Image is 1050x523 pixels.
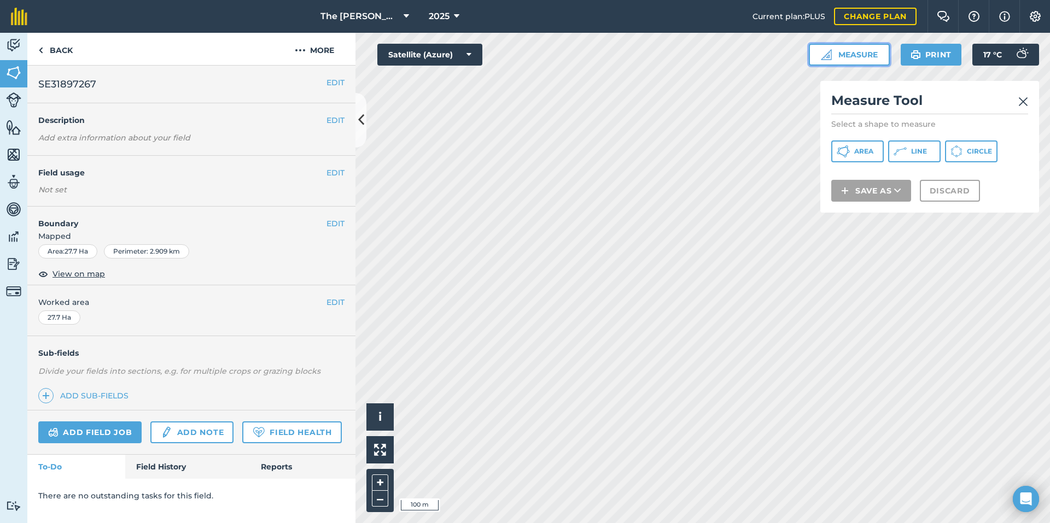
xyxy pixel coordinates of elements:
[38,184,345,195] div: Not set
[1011,44,1032,66] img: svg+xml;base64,PD94bWwgdmVyc2lvbj0iMS4wIiBlbmNvZGluZz0idXRmLTgiPz4KPCEtLSBHZW5lcmF0b3I6IEFkb2JlIE...
[888,140,941,162] button: Line
[6,284,21,299] img: svg+xml;base64,PD94bWwgdmVyc2lvbj0iMS4wIiBlbmNvZGluZz0idXRmLTgiPz4KPCEtLSBHZW5lcmF0b3I6IEFkb2JlIE...
[38,167,326,179] h4: Field usage
[38,267,48,280] img: svg+xml;base64,PHN2ZyB4bWxucz0iaHR0cDovL3d3dy53My5vcmcvMjAwMC9zdmciIHdpZHRoPSIxOCIgaGVpZ2h0PSIyNC...
[6,201,21,218] img: svg+xml;base64,PD94bWwgdmVyc2lvbj0iMS4wIiBlbmNvZGluZz0idXRmLTgiPz4KPCEtLSBHZW5lcmF0b3I6IEFkb2JlIE...
[911,48,921,61] img: svg+xml;base64,PHN2ZyB4bWxucz0iaHR0cDovL3d3dy53My5vcmcvMjAwMC9zdmciIHdpZHRoPSIxOSIgaGVpZ2h0PSIyNC...
[38,421,142,443] a: Add field job
[6,501,21,511] img: svg+xml;base64,PD94bWwgdmVyc2lvbj0iMS4wIiBlbmNvZGluZz0idXRmLTgiPz4KPCEtLSBHZW5lcmF0b3I6IEFkb2JlIE...
[752,10,825,22] span: Current plan : PLUS
[429,10,450,23] span: 2025
[38,310,80,325] div: 27.7 Ha
[38,77,96,92] span: SE31897267
[374,444,386,456] img: Four arrows, one pointing top left, one top right, one bottom right and the last bottom left
[841,184,849,197] img: svg+xml;base64,PHN2ZyB4bWxucz0iaHR0cDovL3d3dy53My5vcmcvMjAwMC9zdmciIHdpZHRoPSIxNCIgaGVpZ2h0PSIyNC...
[920,180,980,202] button: Discard
[6,228,21,245] img: svg+xml;base64,PD94bWwgdmVyc2lvbj0iMS4wIiBlbmNvZGluZz0idXRmLTgiPz4KPCEtLSBHZW5lcmF0b3I6IEFkb2JlIE...
[911,147,927,156] span: Line
[6,92,21,108] img: svg+xml;base64,PD94bWwgdmVyc2lvbj0iMS4wIiBlbmNvZGluZz0idXRmLTgiPz4KPCEtLSBHZW5lcmF0b3I6IEFkb2JlIE...
[945,140,997,162] button: Circle
[1029,11,1042,22] img: A cog icon
[937,11,950,22] img: Two speech bubbles overlapping with the left bubble in the forefront
[273,33,355,65] button: More
[967,11,981,22] img: A question mark icon
[6,37,21,54] img: svg+xml;base64,PD94bWwgdmVyc2lvbj0iMS4wIiBlbmNvZGluZz0idXRmLTgiPz4KPCEtLSBHZW5lcmF0b3I6IEFkb2JlIE...
[854,147,873,156] span: Area
[295,44,306,57] img: svg+xml;base64,PHN2ZyB4bWxucz0iaHR0cDovL3d3dy53My5vcmcvMjAwMC9zdmciIHdpZHRoPSIyMCIgaGVpZ2h0PSIyNC...
[27,207,326,230] h4: Boundary
[821,49,832,60] img: Ruler icon
[831,140,884,162] button: Area
[326,218,345,230] button: EDIT
[809,44,890,66] button: Measure
[6,174,21,190] img: svg+xml;base64,PD94bWwgdmVyc2lvbj0iMS4wIiBlbmNvZGluZz0idXRmLTgiPz4KPCEtLSBHZW5lcmF0b3I6IEFkb2JlIE...
[42,389,50,402] img: svg+xml;base64,PHN2ZyB4bWxucz0iaHR0cDovL3d3dy53My5vcmcvMjAwMC9zdmciIHdpZHRoPSIxNCIgaGVpZ2h0PSIyNC...
[378,410,382,424] span: i
[38,388,133,403] a: Add sub-fields
[983,44,1002,66] span: 17 ° C
[52,268,105,280] span: View on map
[831,92,1028,114] h2: Measure Tool
[27,230,355,242] span: Mapped
[38,114,345,126] h4: Description
[831,119,1028,130] p: Select a shape to measure
[38,366,320,376] em: Divide your fields into sections, e.g. for multiple crops or grazing blocks
[38,490,345,502] p: There are no outstanding tasks for this field.
[6,256,21,272] img: svg+xml;base64,PD94bWwgdmVyc2lvbj0iMS4wIiBlbmNvZGluZz0idXRmLTgiPz4KPCEtLSBHZW5lcmF0b3I6IEFkb2JlIE...
[6,146,21,163] img: svg+xml;base64,PHN2ZyB4bWxucz0iaHR0cDovL3d3dy53My5vcmcvMjAwMC9zdmciIHdpZHRoPSI1NiIgaGVpZ2h0PSI2MC...
[967,147,992,156] span: Circle
[11,8,27,25] img: fieldmargin Logo
[366,403,394,431] button: i
[38,296,345,308] span: Worked area
[1018,95,1028,108] img: svg+xml;base64,PHN2ZyB4bWxucz0iaHR0cDovL3d3dy53My5vcmcvMjAwMC9zdmciIHdpZHRoPSIyMiIgaGVpZ2h0PSIzMC...
[38,133,190,143] em: Add extra information about your field
[372,491,388,507] button: –
[27,347,355,359] h4: Sub-fields
[150,421,234,443] a: Add note
[377,44,482,66] button: Satellite (Azure)
[326,167,345,179] button: EDIT
[834,8,917,25] a: Change plan
[831,180,911,202] button: Save as
[160,426,172,439] img: svg+xml;base64,PD94bWwgdmVyc2lvbj0iMS4wIiBlbmNvZGluZz0idXRmLTgiPz4KPCEtLSBHZW5lcmF0b3I6IEFkb2JlIE...
[372,474,388,491] button: +
[320,10,399,23] span: The [PERSON_NAME] Farm
[972,44,1039,66] button: 17 °C
[250,455,355,479] a: Reports
[1013,486,1039,512] div: Open Intercom Messenger
[901,44,962,66] button: Print
[27,33,84,65] a: Back
[38,267,105,280] button: View on map
[38,244,97,258] div: Area : 27.7 Ha
[326,77,345,89] button: EDIT
[38,44,43,57] img: svg+xml;base64,PHN2ZyB4bWxucz0iaHR0cDovL3d3dy53My5vcmcvMjAwMC9zdmciIHdpZHRoPSI5IiBoZWlnaHQ9IjI0Ii...
[326,296,345,308] button: EDIT
[6,64,21,81] img: svg+xml;base64,PHN2ZyB4bWxucz0iaHR0cDovL3d3dy53My5vcmcvMjAwMC9zdmciIHdpZHRoPSI1NiIgaGVpZ2h0PSI2MC...
[27,455,125,479] a: To-Do
[48,426,59,439] img: svg+xml;base64,PD94bWwgdmVyc2lvbj0iMS4wIiBlbmNvZGluZz0idXRmLTgiPz4KPCEtLSBHZW5lcmF0b3I6IEFkb2JlIE...
[999,10,1010,23] img: svg+xml;base64,PHN2ZyB4bWxucz0iaHR0cDovL3d3dy53My5vcmcvMjAwMC9zdmciIHdpZHRoPSIxNyIgaGVpZ2h0PSIxNy...
[104,244,189,258] div: Perimeter : 2.909 km
[125,455,249,479] a: Field History
[6,119,21,136] img: svg+xml;base64,PHN2ZyB4bWxucz0iaHR0cDovL3d3dy53My5vcmcvMjAwMC9zdmciIHdpZHRoPSI1NiIgaGVpZ2h0PSI2MC...
[326,114,345,126] button: EDIT
[242,421,341,443] a: Field Health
